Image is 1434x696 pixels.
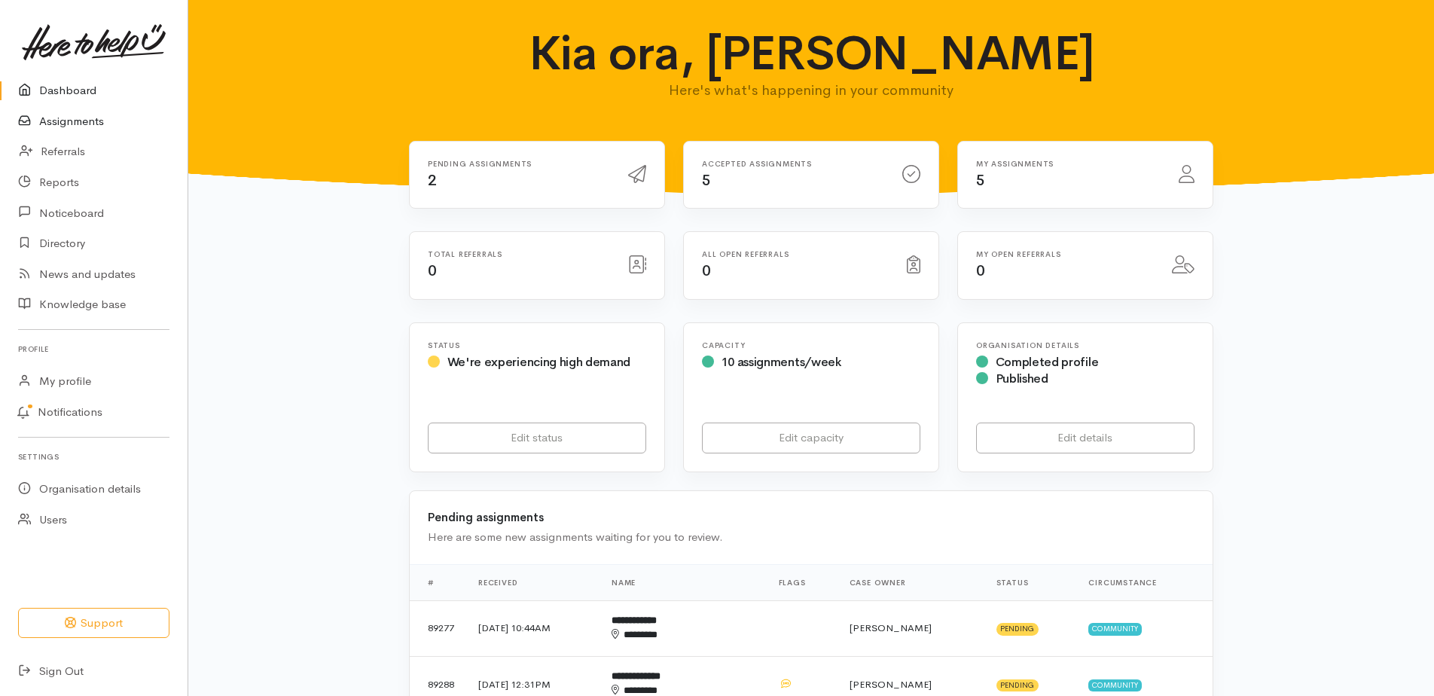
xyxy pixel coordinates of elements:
[1076,564,1213,600] th: Circumstance
[1088,679,1142,691] span: Community
[600,564,767,600] th: Name
[466,564,600,600] th: Received
[996,623,1039,635] span: Pending
[428,250,610,258] h6: Total referrals
[410,564,466,600] th: #
[996,354,1099,370] span: Completed profile
[976,341,1194,350] h6: Organisation Details
[722,354,841,370] span: 10 assignments/week
[518,27,1105,80] h1: Kia ora, [PERSON_NAME]
[18,339,169,359] h6: Profile
[702,341,920,350] h6: Capacity
[996,679,1039,691] span: Pending
[976,423,1194,453] a: Edit details
[984,564,1077,600] th: Status
[976,250,1154,258] h6: My open referrals
[996,371,1048,386] span: Published
[702,171,711,190] span: 5
[18,447,169,467] h6: Settings
[18,608,169,639] button: Support
[447,354,630,370] span: We're experiencing high demand
[702,423,920,453] a: Edit capacity
[1088,623,1142,635] span: Community
[702,250,889,258] h6: All open referrals
[428,261,437,280] span: 0
[976,261,985,280] span: 0
[428,160,610,168] h6: Pending assignments
[976,160,1161,168] h6: My assignments
[976,171,985,190] span: 5
[428,341,646,350] h6: Status
[838,600,984,656] td: [PERSON_NAME]
[518,80,1105,101] p: Here's what's happening in your community
[702,160,884,168] h6: Accepted assignments
[702,261,711,280] span: 0
[428,529,1194,546] div: Here are some new assignments waiting for you to review.
[767,564,838,600] th: Flags
[838,564,984,600] th: Case Owner
[428,171,437,190] span: 2
[428,510,544,524] b: Pending assignments
[410,600,466,656] td: 89277
[428,423,646,453] a: Edit status
[466,600,600,656] td: [DATE] 10:44AM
